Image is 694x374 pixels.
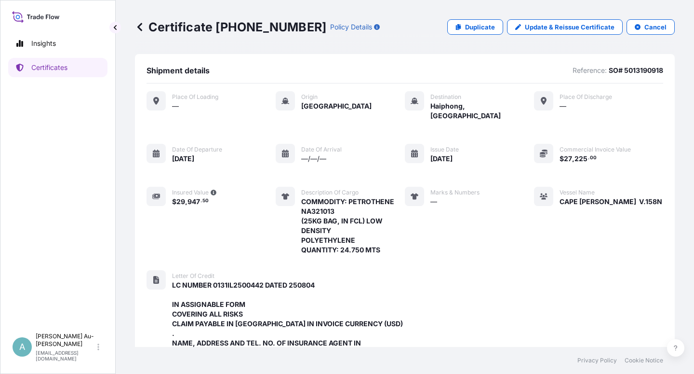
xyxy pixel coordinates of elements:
p: Insights [31,39,56,48]
span: [GEOGRAPHIC_DATA] [301,101,372,111]
p: Certificates [31,63,67,72]
span: Vessel Name [560,189,595,196]
span: — [172,101,179,111]
span: Place of Loading [172,93,218,101]
span: A [19,342,25,352]
p: Policy Details [330,22,372,32]
span: Date of arrival [301,146,342,153]
p: Cancel [644,22,667,32]
p: Update & Reissue Certificate [525,22,614,32]
a: Duplicate [447,19,503,35]
span: . [588,156,589,160]
span: $ [560,155,564,162]
span: Issue Date [430,146,459,153]
span: 947 [187,198,200,205]
a: Privacy Policy [577,357,617,364]
p: Certificate [PHONE_NUMBER] [135,19,326,35]
a: Insights [8,34,107,53]
span: Origin [301,93,318,101]
span: 225 [574,155,587,162]
p: [PERSON_NAME] Au-[PERSON_NAME] [36,332,95,348]
span: Description of cargo [301,189,359,196]
span: — [560,101,566,111]
span: Date of departure [172,146,222,153]
span: Haiphong, [GEOGRAPHIC_DATA] [430,101,534,121]
span: Marks & Numbers [430,189,480,196]
span: , [185,198,187,205]
p: [EMAIL_ADDRESS][DOMAIN_NAME] [36,350,95,361]
a: Cookie Notice [625,357,663,364]
span: 29 [176,198,185,205]
span: — [430,197,437,207]
span: COMMODITY: PETROTHENE NA321013 (25KG BAG, IN FCL) LOW DENSITY POLYETHYLENE QUANTITY: 24.750 MTS [301,197,405,255]
a: Certificates [8,58,107,77]
span: 50 [202,199,209,203]
span: Commercial Invoice Value [560,146,631,153]
span: . [200,199,202,203]
button: Cancel [627,19,675,35]
p: Reference: [573,66,607,75]
span: Insured Value [172,189,209,196]
span: 00 [590,156,597,160]
p: Duplicate [465,22,495,32]
span: $ [172,198,176,205]
span: CAPE [PERSON_NAME] V.158N [560,197,662,207]
span: Place of discharge [560,93,612,101]
a: Update & Reissue Certificate [507,19,623,35]
span: [DATE] [430,154,453,164]
span: [DATE] [172,154,194,164]
span: 27 [564,155,572,162]
span: Destination [430,93,461,101]
span: Shipment details [147,66,210,75]
p: SO# 5013190918 [609,66,663,75]
span: Letter of Credit [172,272,214,280]
span: , [572,155,574,162]
span: —/—/— [301,154,326,164]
